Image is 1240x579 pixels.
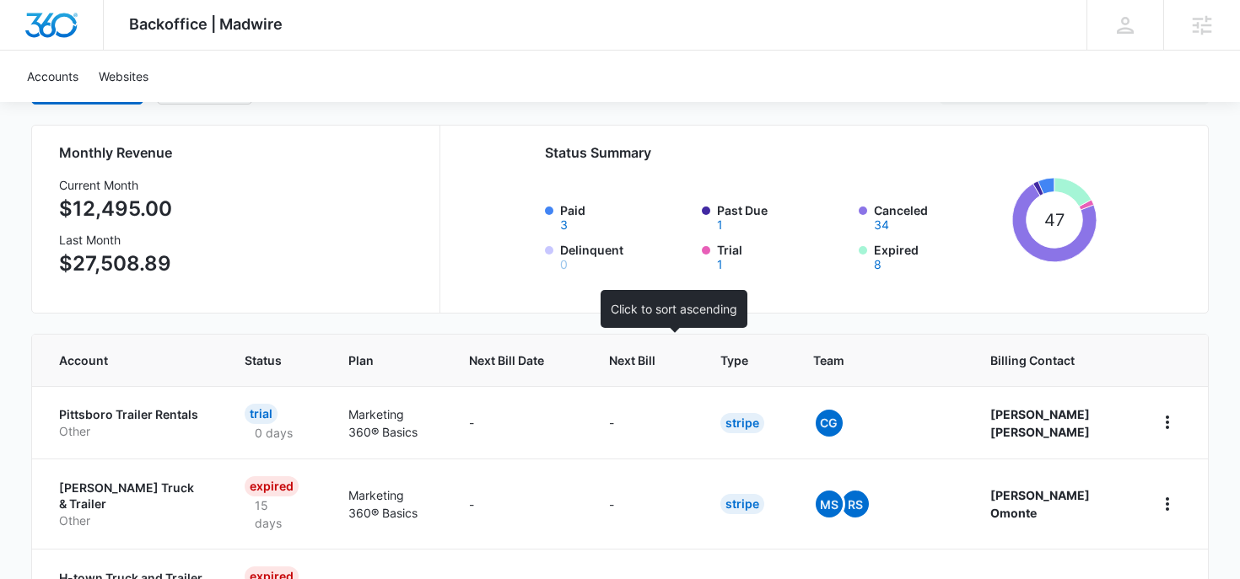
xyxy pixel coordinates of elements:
[874,201,1005,231] label: Canceled
[469,351,544,369] span: Next Bill Date
[59,480,204,529] a: [PERSON_NAME] Truck & TrailerOther
[348,486,429,522] p: Marketing 360® Basics
[609,351,655,369] span: Next Bill
[720,494,764,514] div: Stripe
[89,51,159,102] a: Websites
[1154,409,1181,436] button: home
[245,404,278,424] div: Trial
[129,15,283,33] span: Backoffice | Madwire
[545,142,1097,163] h2: Status Summary
[59,176,172,194] h3: Current Month
[245,496,308,532] p: 15 days
[874,219,889,231] button: Canceled
[59,142,419,163] h2: Monthly Revenue
[59,406,204,439] a: Pittsboro Trailer RentalsOther
[717,201,849,231] label: Past Due
[990,488,1090,520] strong: [PERSON_NAME] Omonte
[1044,210,1065,230] tspan: 47
[874,259,881,271] button: Expired
[717,259,723,271] button: Trial
[59,249,172,279] p: $27,508.89
[59,231,172,249] h3: Last Month
[449,386,589,458] td: -
[348,351,429,369] span: Plan
[990,407,1090,439] strong: [PERSON_NAME] [PERSON_NAME]
[59,406,204,423] p: Pittsboro Trailer Rentals
[59,480,204,512] p: [PERSON_NAME] Truck & Trailer
[560,201,692,231] label: Paid
[17,51,89,102] a: Accounts
[245,424,303,442] p: 0 days
[589,386,700,458] td: -
[816,491,843,517] span: MS
[245,476,299,496] div: Expired
[813,351,925,369] span: Team
[717,241,849,271] label: Trial
[816,410,843,437] span: CG
[601,290,747,328] div: Click to sort ascending
[59,423,204,440] p: Other
[717,219,723,231] button: Past Due
[348,405,429,441] p: Marketing 360® Basics
[59,194,172,224] p: $12,495.00
[720,351,748,369] span: Type
[842,491,869,517] span: RS
[874,241,1005,271] label: Expired
[1154,491,1181,517] button: home
[589,458,700,549] td: -
[59,512,204,529] p: Other
[720,413,764,433] div: Stripe
[560,219,568,231] button: Paid
[990,351,1113,369] span: Billing Contact
[59,351,180,369] span: Account
[449,458,589,549] td: -
[560,241,692,271] label: Delinquent
[245,351,283,369] span: Status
